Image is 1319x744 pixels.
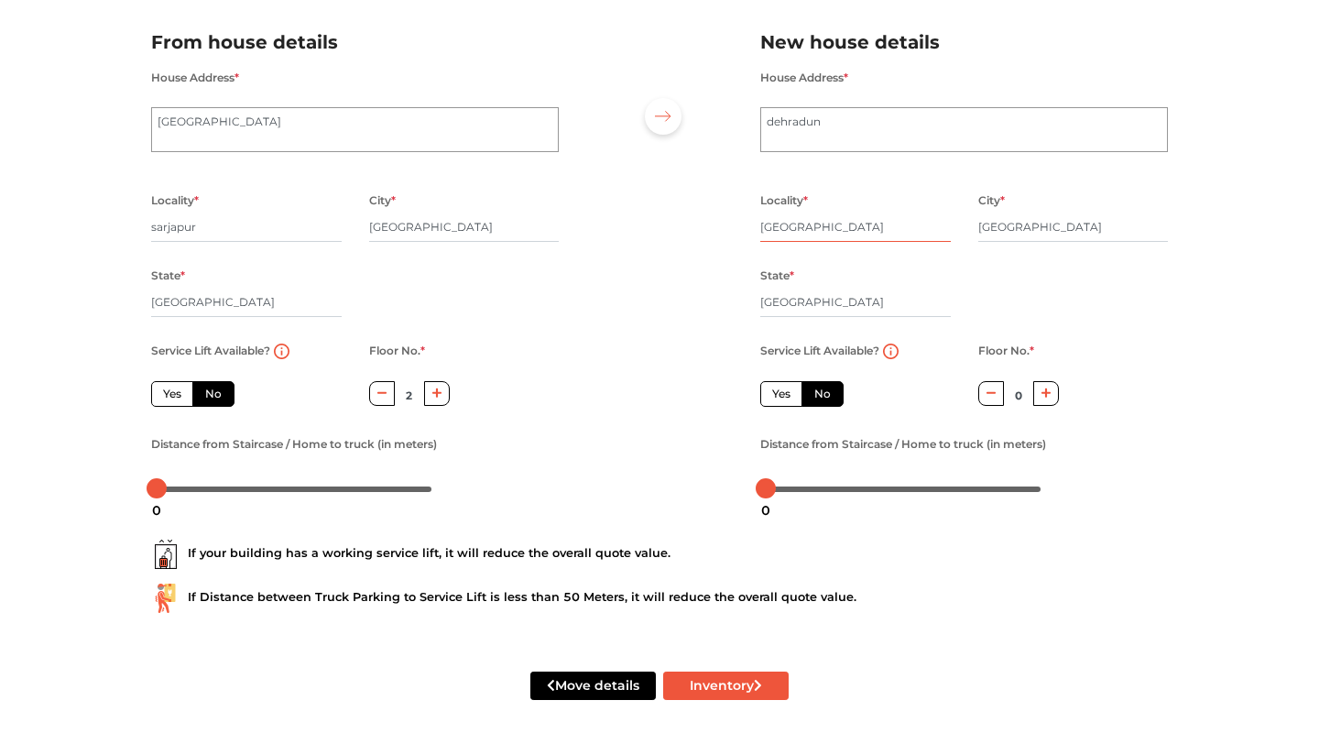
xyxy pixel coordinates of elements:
[978,339,1034,363] label: Floor No.
[530,672,656,700] button: Move details
[151,381,193,407] label: Yes
[151,584,180,613] img: ...
[760,381,802,407] label: Yes
[369,189,396,213] label: City
[369,339,425,363] label: Floor No.
[151,189,199,213] label: Locality
[151,27,559,58] h2: From house details
[760,432,1046,456] label: Distance from Staircase / Home to truck (in meters)
[151,584,1168,613] div: If Distance between Truck Parking to Service Lift is less than 50 Meters, it will reduce the over...
[760,66,848,90] label: House Address
[192,381,234,407] label: No
[760,189,808,213] label: Locality
[151,66,239,90] label: House Address
[760,339,879,363] label: Service Lift Available?
[151,339,270,363] label: Service Lift Available?
[978,189,1005,213] label: City
[151,264,185,288] label: State
[760,27,1168,58] h2: New house details
[801,381,844,407] label: No
[151,432,437,456] label: Distance from Staircase / Home to truck (in meters)
[151,540,180,569] img: ...
[663,672,789,700] button: Inventory
[760,264,794,288] label: State
[145,495,169,526] div: 0
[151,540,1168,569] div: If your building has a working service lift, it will reduce the overall quote value.
[754,495,778,526] div: 0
